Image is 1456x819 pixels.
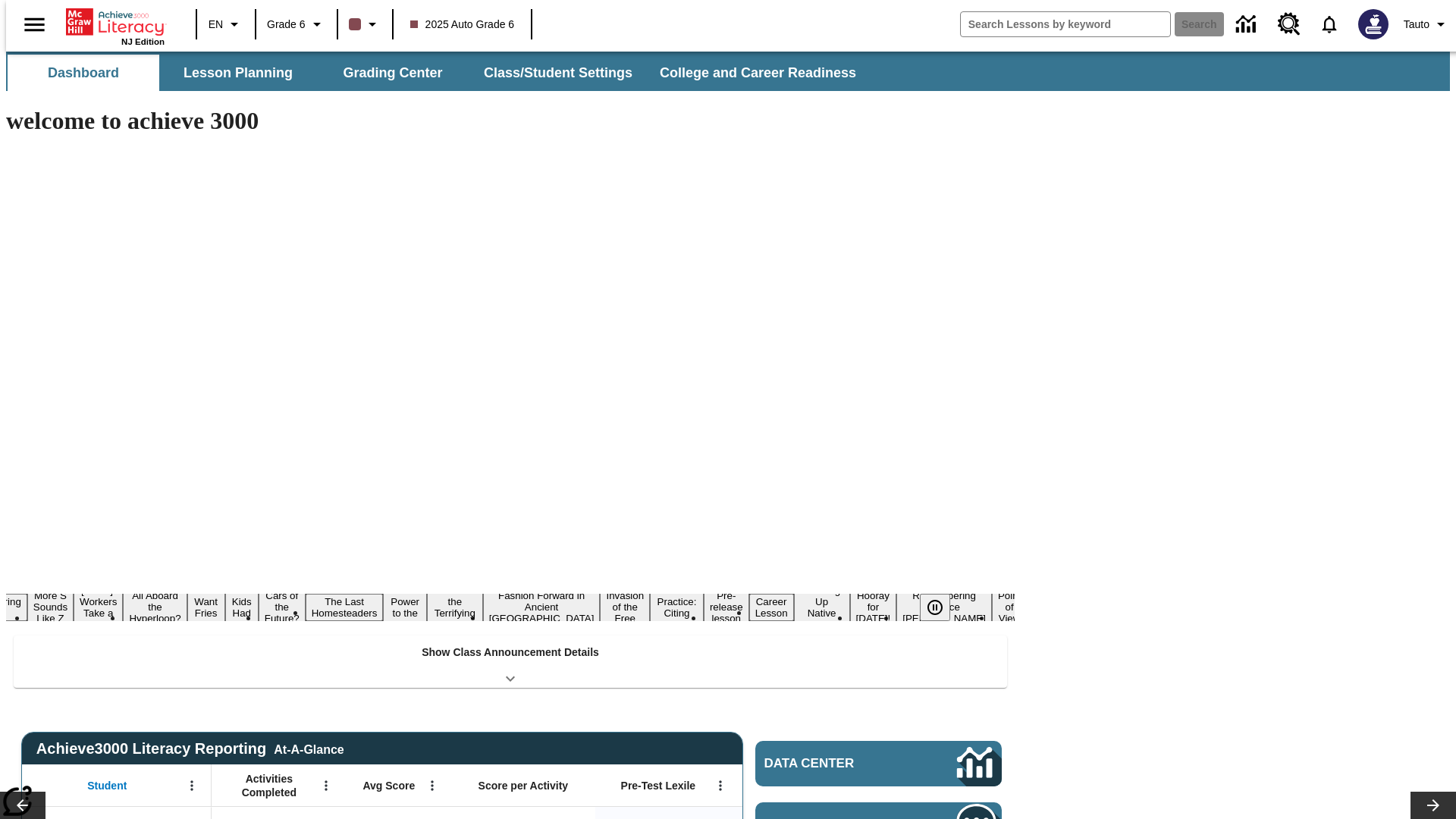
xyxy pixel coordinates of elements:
p: Show Class Announcement Details [422,645,599,661]
h1: welcome to achieve 3000 [6,107,1015,135]
button: Slide 3 Labor Day: Workers Take a Stand [74,582,123,632]
button: Slide 17 Hooray for Constitution Day! [850,588,897,626]
button: Slide 8 The Last Homesteaders [306,594,384,621]
div: SubNavbar [6,52,1450,91]
span: Student [87,779,127,792]
button: Slide 5 Do You Want Fries With That? [187,571,225,644]
button: College and Career Readiness [648,55,868,91]
button: Slide 4 All Aboard the Hyperloop? [123,588,187,626]
button: Slide 7 Cars of the Future? [259,588,306,626]
span: Activities Completed [219,772,319,799]
button: Lesson Planning [162,55,314,91]
button: Slide 14 Pre-release lesson [704,588,749,626]
button: Profile/Settings [1398,11,1456,38]
button: Slide 2 More S Sounds Like Z [27,588,74,626]
span: Achieve3000 Literacy Reporting [36,740,344,758]
img: Avatar [1358,9,1389,39]
button: Slide 12 The Invasion of the Free CD [600,576,650,638]
span: Tauto [1404,17,1429,33]
button: Open Menu [315,774,337,797]
button: Class/Student Settings [472,55,645,91]
button: Slide 10 Attack of the Terrifying Tomatoes [427,582,483,632]
span: 2025 Auto Grade 6 [410,17,515,33]
div: At-A-Glance [274,740,344,757]
a: Resource Center, Will open in new tab [1269,4,1310,45]
div: Home [66,5,165,46]
button: Language: EN, Select a language [202,11,250,38]
span: Pre-Test Lexile [621,779,696,792]
button: Slide 16 Cooking Up Native Traditions [794,582,850,632]
button: Open Menu [421,774,444,797]
button: Select a new avatar [1349,5,1398,44]
span: Score per Activity [479,779,569,792]
button: Slide 18 Remembering Justice O'Connor [896,588,992,626]
button: Pause [920,594,950,621]
button: Class color is dark brown. Change class color [343,11,388,38]
button: Slide 6 Dirty Jobs Kids Had To Do [225,571,259,644]
button: Grading Center [317,55,469,91]
div: SubNavbar [6,55,870,91]
span: Grade 6 [267,17,306,33]
button: Slide 13 Mixed Practice: Citing Evidence [650,582,704,632]
div: Pause [920,594,965,621]
span: Avg Score [362,779,415,792]
button: Open Menu [709,774,732,797]
a: Notifications [1310,5,1349,44]
button: Slide 9 Solar Power to the People [383,582,427,632]
a: Home [66,7,165,37]
input: search field [961,12,1170,36]
div: Show Class Announcement Details [14,635,1007,688]
a: Data Center [1227,4,1269,45]
button: Dashboard [8,55,159,91]
span: Data Center [764,756,906,771]
button: Lesson carousel, Next [1410,792,1456,819]
span: NJ Edition [121,37,165,46]
button: Slide 11 Fashion Forward in Ancient Rome [483,588,601,626]
span: EN [209,17,223,33]
button: Open Menu [180,774,203,797]
button: Open side menu [12,2,57,47]
button: Slide 15 Career Lesson [749,594,794,621]
button: Grade: Grade 6, Select a grade [261,11,332,38]
a: Data Center [755,741,1002,786]
button: Slide 19 Point of View [992,588,1027,626]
